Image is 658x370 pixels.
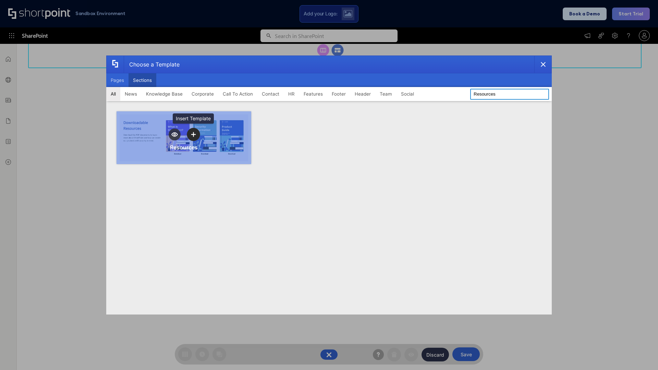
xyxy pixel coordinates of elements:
[218,87,257,101] button: Call To Action
[299,87,327,101] button: Features
[124,56,180,73] div: Choose a Template
[142,87,187,101] button: Knowledge Base
[350,87,375,101] button: Header
[284,87,299,101] button: HR
[129,73,156,87] button: Sections
[257,87,284,101] button: Contact
[170,144,198,151] div: Resources
[470,89,549,100] input: Search
[397,87,418,101] button: Social
[106,87,120,101] button: All
[187,87,218,101] button: Corporate
[624,337,658,370] iframe: Chat Widget
[120,87,142,101] button: News
[375,87,397,101] button: Team
[106,73,129,87] button: Pages
[106,56,552,314] div: template selector
[327,87,350,101] button: Footer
